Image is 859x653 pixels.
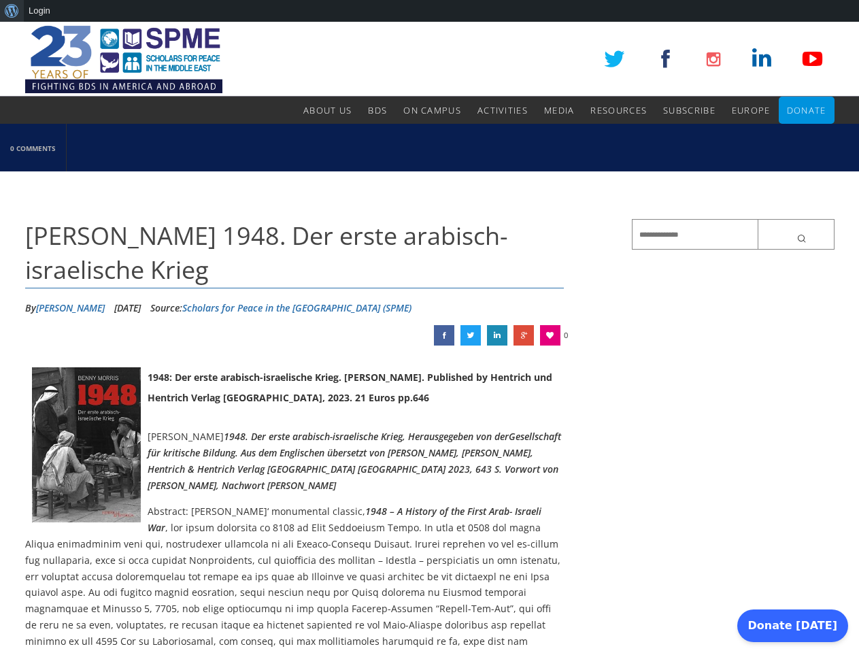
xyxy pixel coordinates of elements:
a: On Campus [403,97,461,124]
span: 0 [564,325,568,346]
span: Subscribe [663,104,715,116]
img: Benny Morris 1948. Der erste arabisch-israelische Krieg [32,367,141,522]
em: 1948. Der erste arabisch-israelische Krieg, Herausgegeben von der [224,430,509,443]
img: SPME [25,22,222,97]
a: BDS [368,97,387,124]
span: Europe [732,104,771,116]
em: 1948 – A History of the First Arab- Israeli War [148,505,541,534]
a: Subscribe [663,97,715,124]
a: Activities [477,97,528,124]
li: By [25,298,105,318]
div: Source: [150,298,411,318]
span: Media [544,104,575,116]
a: [PERSON_NAME] [36,301,105,314]
a: Europe [732,97,771,124]
span: Activities [477,104,528,116]
a: Donate [787,97,826,124]
span: Resources [590,104,647,116]
li: [DATE] [114,298,141,318]
em: Gesellschaft für kritische Bildung. Aus dem Englischen übersetzt von [PERSON_NAME], [PERSON_NAME]... [148,430,561,491]
span: [PERSON_NAME] 1948. Der erste arabisch-israelische Krieg [25,219,508,286]
span: On Campus [403,104,461,116]
a: Media [544,97,575,124]
a: Benny Morris 1948. Der erste arabisch-israelische Krieg [513,325,534,346]
span: BDS [368,104,387,116]
span: Donate [787,104,826,116]
a: Benny Morris 1948. Der erste arabisch-israelische Krieg [434,325,454,346]
p: [PERSON_NAME] [25,429,565,493]
strong: 1948: Der erste arabisch-israelische Krieg. [PERSON_NAME]. Published by Hentrich und Hentrich Ver... [148,371,552,404]
a: Benny Morris 1948. Der erste arabisch-israelische Krieg [460,325,481,346]
a: Benny Morris 1948. Der erste arabisch-israelische Krieg [487,325,507,346]
span: About Us [303,104,352,116]
a: Scholars for Peace in the [GEOGRAPHIC_DATA] (SPME) [182,301,411,314]
a: Resources [590,97,647,124]
a: About Us [303,97,352,124]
